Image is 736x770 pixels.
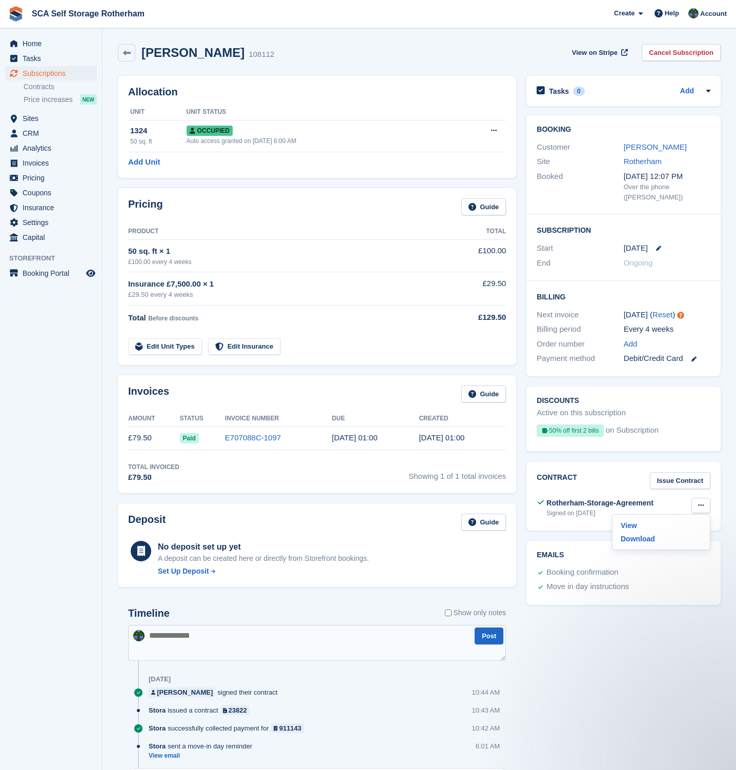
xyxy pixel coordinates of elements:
[158,553,369,564] p: A deposit can be created here or directly from Storefront bookings.
[606,424,659,441] span: on Subscription
[149,705,166,715] span: Stora
[23,266,84,280] span: Booking Portal
[475,627,503,644] button: Post
[624,353,710,364] div: Debit/Credit Card
[23,126,84,140] span: CRM
[448,312,506,323] div: £129.50
[85,267,97,279] a: Preview store
[187,126,233,136] span: Occupied
[9,253,102,264] span: Storefront
[225,411,332,427] th: Invoice Number
[24,82,97,92] a: Contracts
[128,338,202,355] a: Edit Unit Types
[688,8,699,18] img: Ross Chapman
[149,687,282,697] div: signed their contract
[537,171,623,202] div: Booked
[537,551,710,559] h2: Emails
[448,239,506,272] td: £100.00
[128,224,448,240] th: Product
[5,171,97,185] a: menu
[5,215,97,230] a: menu
[24,95,73,105] span: Price increases
[537,424,603,437] div: 50% off first 2 bills
[461,386,506,402] a: Guide
[149,723,166,733] span: Stora
[614,8,635,18] span: Create
[624,242,648,254] time: 2025-09-24 00:00:00 UTC
[537,472,577,489] h2: Contract
[23,66,84,80] span: Subscriptions
[665,8,679,18] span: Help
[130,137,187,146] div: 50 sq. ft
[128,86,506,98] h2: Allocation
[23,230,84,245] span: Capital
[5,111,97,126] a: menu
[617,519,706,532] a: View
[419,411,506,427] th: Created
[279,723,301,733] div: 911143
[23,215,84,230] span: Settings
[23,200,84,215] span: Insurance
[158,566,369,577] a: Set Up Deposit
[624,338,638,350] a: Add
[23,156,84,170] span: Invoices
[472,687,500,697] div: 10:44 AM
[128,156,160,168] a: Add Unit
[130,125,187,137] div: 1324
[408,462,506,483] span: Showing 1 of 1 total invoices
[128,313,146,322] span: Total
[537,338,623,350] div: Order number
[537,323,623,335] div: Billing period
[128,104,187,120] th: Unit
[149,752,257,760] a: View email
[149,723,309,733] div: successfully collected payment for
[332,411,419,427] th: Due
[271,723,304,733] a: 911143
[624,309,710,321] div: [DATE] ( )
[461,514,506,531] a: Guide
[676,311,685,320] div: Tooltip anchor
[332,433,378,442] time: 2025-09-25 00:00:00 UTC
[624,258,653,267] span: Ongoing
[537,225,710,235] h2: Subscription
[23,36,84,51] span: Home
[537,353,623,364] div: Payment method
[180,411,225,427] th: Status
[624,182,710,202] div: Over the phone ([PERSON_NAME])
[537,407,625,419] div: Active on this subscription
[617,532,706,545] a: Download
[128,246,448,257] div: 50 sq. ft × 1
[537,242,623,254] div: Start
[445,607,452,618] input: Show only notes
[157,687,213,697] div: [PERSON_NAME]
[472,723,500,733] div: 10:42 AM
[128,411,180,427] th: Amount
[549,87,569,96] h2: Tasks
[5,36,97,51] a: menu
[642,44,721,61] a: Cancel Subscription
[448,224,506,240] th: Total
[8,6,24,22] img: stora-icon-8386f47178a22dfd0bd8f6a31ec36ba5ce8667c1dd55bd0f319d3a0aa187defe.svg
[128,257,448,267] div: £100.00 every 4 weeks
[249,49,274,60] div: 108112
[680,86,694,97] a: Add
[573,87,585,96] div: 0
[537,141,623,153] div: Customer
[149,675,171,683] div: [DATE]
[546,581,629,593] div: Move in day instructions
[5,200,97,215] a: menu
[128,386,169,402] h2: Invoices
[624,323,710,335] div: Every 4 weeks
[229,705,247,715] div: 23822
[149,687,215,697] a: [PERSON_NAME]
[5,141,97,155] a: menu
[220,705,250,715] a: 23822
[128,198,163,215] h2: Pricing
[624,143,687,151] a: [PERSON_NAME]
[23,111,84,126] span: Sites
[23,171,84,185] span: Pricing
[208,338,281,355] a: Edit Insurance
[461,198,506,215] a: Guide
[5,266,97,280] a: menu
